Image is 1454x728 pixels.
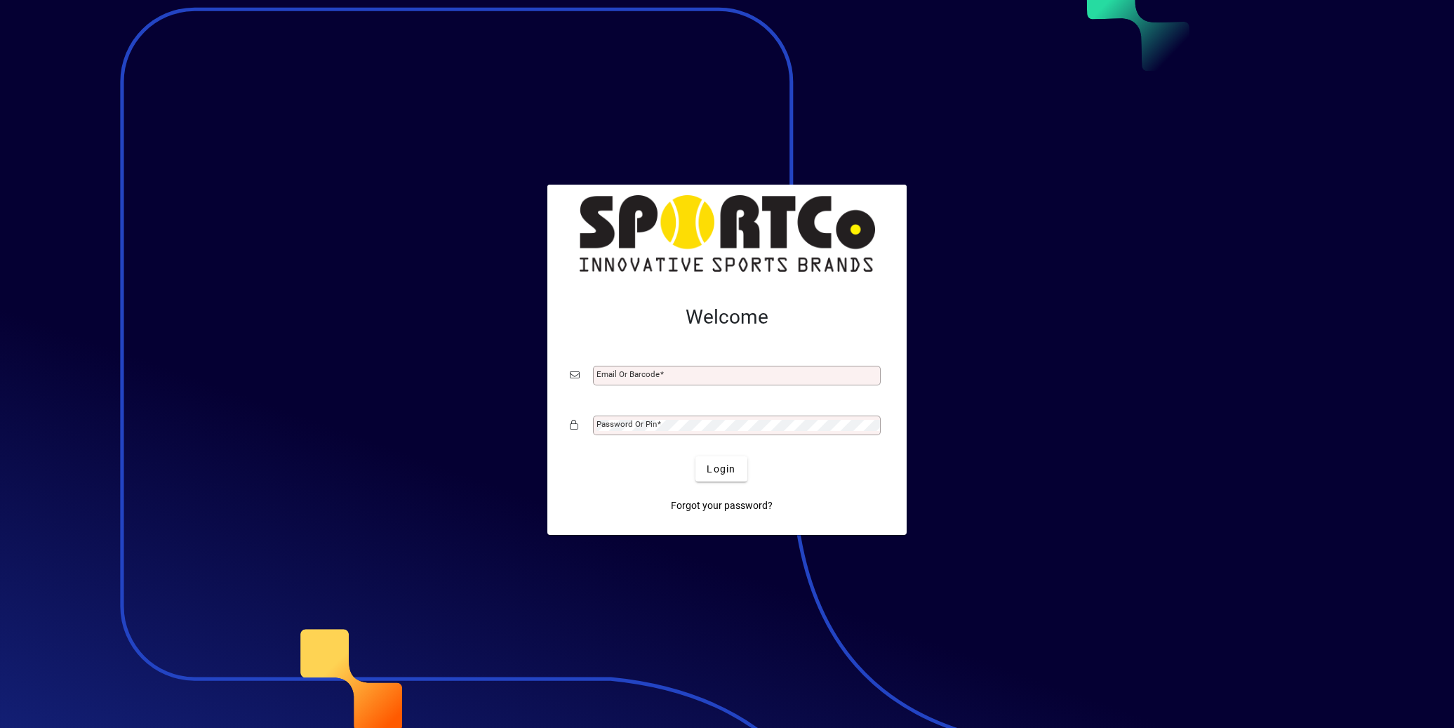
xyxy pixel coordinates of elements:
mat-label: Password or Pin [596,419,657,429]
mat-label: Email or Barcode [596,369,660,379]
button: Login [695,456,747,482]
a: Forgot your password? [665,493,778,518]
span: Forgot your password? [671,498,773,513]
span: Login [707,462,735,477]
h2: Welcome [570,305,884,329]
